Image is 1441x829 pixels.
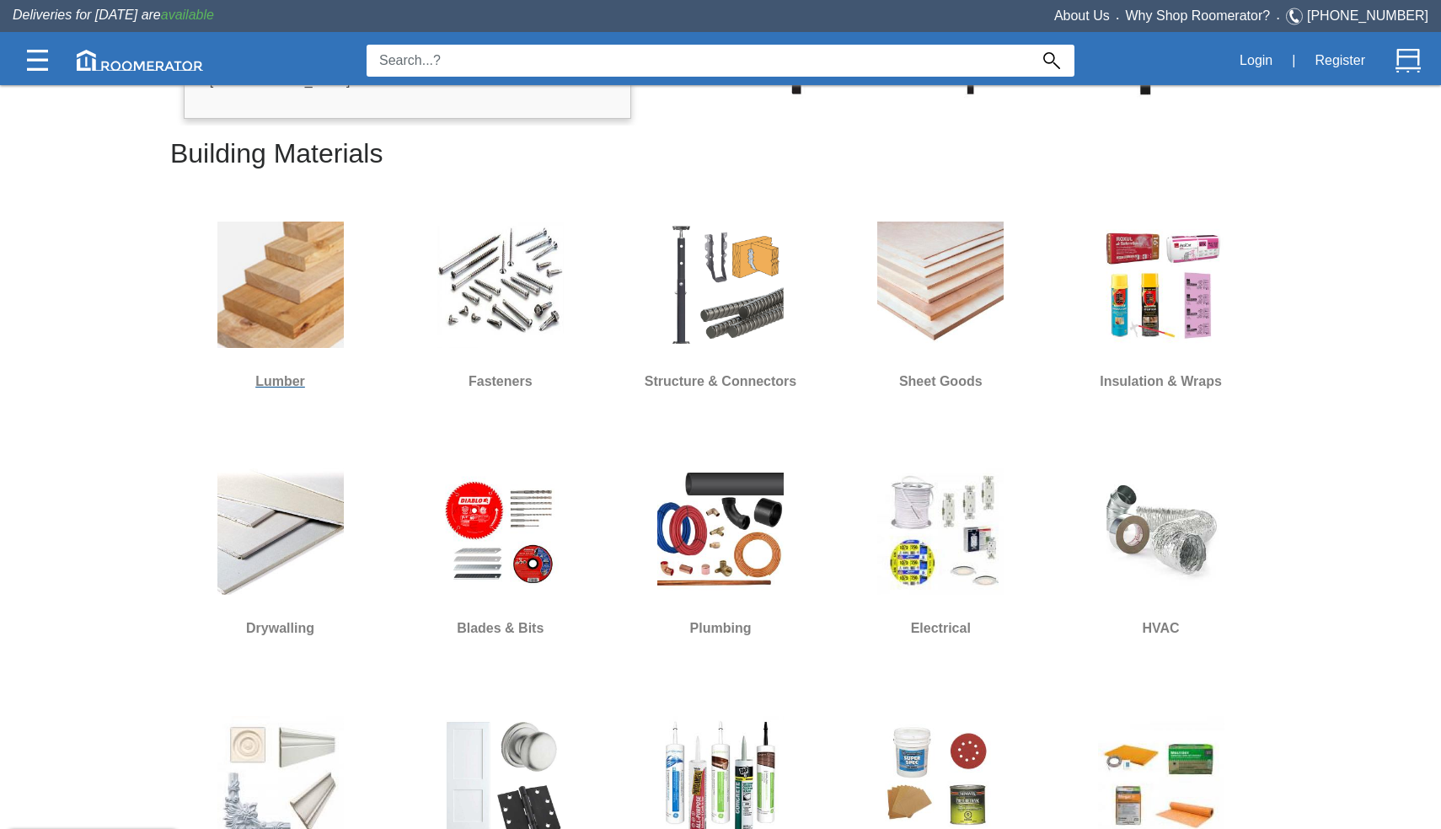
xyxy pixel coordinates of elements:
button: Login [1230,43,1282,78]
img: Cart.svg [1395,48,1421,73]
a: Why Shop Roomerator? [1126,8,1271,23]
h6: Sheet Goods [835,371,1046,393]
img: S&H.jpg [657,222,784,348]
a: Insulation & Wraps [1056,209,1267,403]
img: Blades-&-Bits.jpg [437,468,564,595]
h6: HVAC [1056,618,1267,639]
input: Search...? [367,45,1029,77]
a: HVAC [1056,456,1267,650]
h6: Insulation & Wraps [1056,371,1267,393]
a: Lumber [175,209,386,403]
span: Deliveries for [DATE] are [13,8,214,22]
img: Lumber.jpg [217,222,344,348]
span: • [1270,14,1286,22]
img: Search_Icon.svg [1043,52,1060,69]
a: Fasteners [395,209,606,403]
a: Sheet Goods [835,209,1046,403]
h6: Structure & Connectors [615,371,826,393]
button: Register [1305,43,1374,78]
a: Drywalling [175,456,386,650]
h6: Drywalling [175,618,386,639]
h6: Lumber [175,371,386,393]
img: roomerator-logo.svg [77,50,203,71]
img: Insulation.jpg [1098,222,1224,348]
img: Drywall.jpg [217,468,344,595]
h6: Blades & Bits [395,618,606,639]
img: Electrical.jpg [877,468,1004,595]
img: Sheet_Good.jpg [877,222,1004,348]
a: Plumbing [615,456,826,650]
h2: Building Materials [170,126,1271,182]
a: [PHONE_NUMBER] [1307,8,1428,23]
img: Categories.svg [27,50,48,71]
div: | [1282,42,1305,79]
img: Screw.jpg [437,222,564,348]
h6: Plumbing [615,618,826,639]
h6: Fasteners [395,371,606,393]
img: Plumbing.jpg [657,468,784,595]
img: HVAC.jpg [1098,468,1224,595]
a: About Us [1054,8,1110,23]
a: Blades & Bits [395,456,606,650]
span: • [1110,14,1126,22]
a: Electrical [835,456,1046,650]
span: available [161,8,214,22]
img: Telephone.svg [1286,6,1307,27]
a: Structure & Connectors [615,209,826,403]
h6: Electrical [835,618,1046,639]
